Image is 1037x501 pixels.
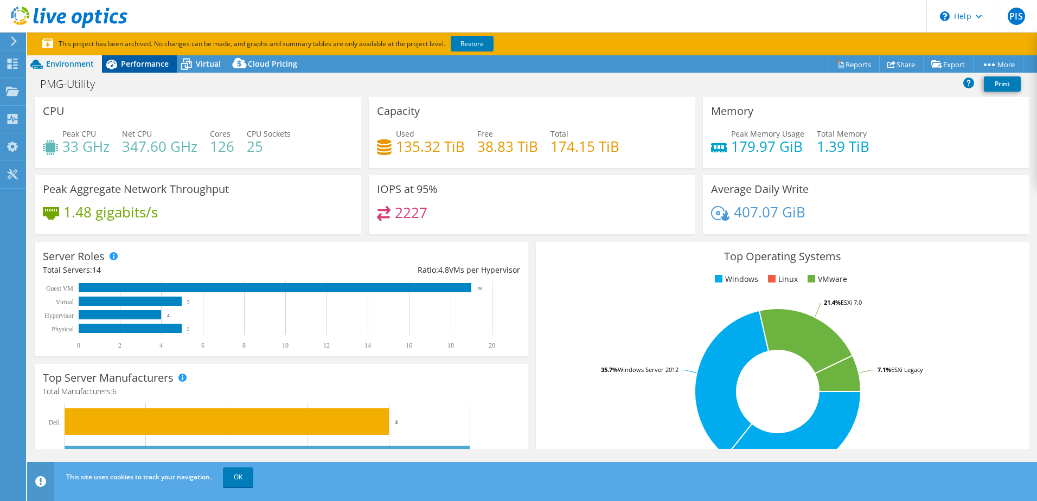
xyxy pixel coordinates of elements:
[121,59,169,69] span: Performance
[323,342,330,349] text: 12
[377,105,420,117] h3: Capacity
[112,386,117,396] span: 6
[731,140,804,152] h4: 179.97 GiB
[377,183,438,195] h3: IOPS at 95%
[122,140,197,152] h4: 347.60 GHz
[196,59,221,69] span: Virtual
[940,11,950,21] svg: \n
[878,365,891,374] tspan: 7.1%
[43,386,520,397] h4: Total Manufacturers:
[973,56,1023,73] a: More
[765,273,798,285] li: Linux
[438,265,449,275] span: 4.8
[159,342,163,349] text: 4
[167,313,170,318] text: 4
[48,419,60,426] text: Dell
[395,419,398,425] text: 4
[43,105,65,117] h3: CPU
[544,251,1021,262] h3: Top Operating Systems
[550,140,619,152] h4: 174.15 TiB
[477,140,538,152] h4: 38.83 TiB
[841,298,862,306] tspan: ESXi 7.0
[550,129,568,139] span: Total
[711,183,809,195] h3: Average Daily Write
[52,325,74,333] text: Physical
[824,298,841,306] tspan: 21.4%
[118,342,121,349] text: 2
[477,286,482,291] text: 19
[210,129,231,139] span: Cores
[242,342,246,349] text: 8
[712,273,758,285] li: Windows
[66,472,212,481] span: This site uses cookies to track your navigation.
[187,299,190,305] text: 5
[92,265,101,275] span: 14
[42,38,574,50] p: This project has been archived. No changes can be made, and graphs and summary tables are only av...
[406,342,412,349] text: 16
[396,140,465,152] h4: 135.32 TiB
[489,342,495,349] text: 20
[984,76,1021,92] a: Print
[451,36,494,52] a: Restore
[44,312,74,319] text: Hypervisor
[223,467,253,487] a: OK
[43,183,229,195] h3: Peak Aggregate Network Throughput
[601,365,618,374] tspan: 35.7%
[282,342,289,349] text: 10
[63,206,158,218] h4: 1.48 gigabits/s
[477,129,493,139] span: Free
[62,129,96,139] span: Peak CPU
[879,56,924,73] a: Share
[395,207,427,219] h4: 2227
[46,285,73,292] text: Guest VM
[396,129,414,139] span: Used
[923,56,974,73] a: Export
[43,264,281,276] div: Total Servers:
[247,140,291,152] h4: 25
[122,129,152,139] span: Net CPU
[711,105,753,117] h3: Memory
[35,78,112,90] h1: PMG-Utility
[281,264,520,276] div: Ratio: VMs per Hypervisor
[46,59,94,69] span: Environment
[891,365,923,374] tspan: ESXi Legacy
[210,140,234,152] h4: 126
[734,206,805,218] h4: 407.07 GiB
[828,56,880,73] a: Reports
[364,342,371,349] text: 14
[43,251,105,262] h3: Server Roles
[447,342,454,349] text: 18
[187,326,190,332] text: 5
[817,129,867,139] span: Total Memory
[731,129,804,139] span: Peak Memory Usage
[248,59,297,69] span: Cloud Pricing
[618,365,678,374] tspan: Windows Server 2012
[56,298,74,306] text: Virtual
[43,372,174,384] h3: Top Server Manufacturers
[1008,8,1025,25] span: PIS
[62,140,110,152] h4: 33 GHz
[817,140,869,152] h4: 1.39 TiB
[247,129,291,139] span: CPU Sockets
[201,342,204,349] text: 6
[805,273,847,285] li: VMware
[77,342,80,349] text: 0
